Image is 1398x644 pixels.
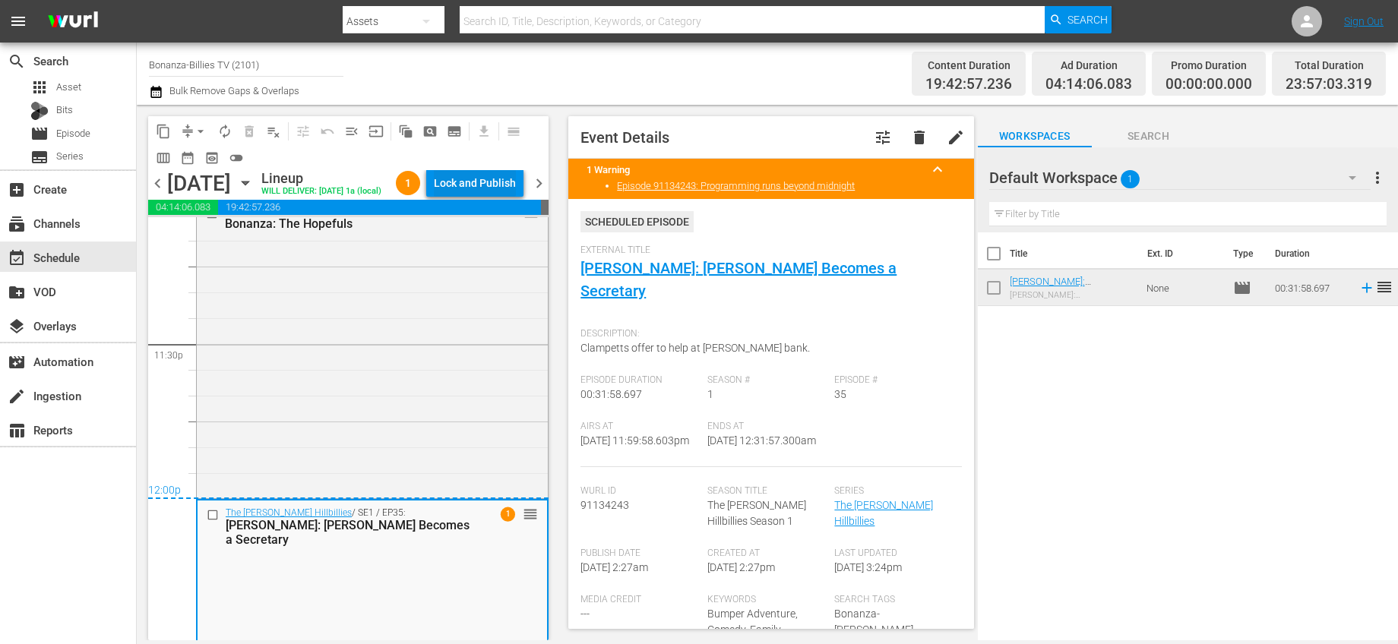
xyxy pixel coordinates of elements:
span: Month Calendar View [176,146,200,170]
span: content_copy [156,124,171,139]
span: 35 [834,388,846,400]
th: Ext. ID [1138,232,1224,275]
span: Bulk Remove Gaps & Overlaps [167,85,299,96]
span: Episode [30,125,49,143]
button: edit [938,119,974,156]
span: reorder [523,506,538,522]
span: Bonanza-[PERSON_NAME] [834,608,913,636]
button: tune [865,119,901,156]
span: Download as CSV [467,116,496,146]
span: date_range_outlined [180,150,195,166]
span: 00:00:00.000 [1166,76,1252,93]
span: keyboard_arrow_up [928,160,947,178]
div: [PERSON_NAME]: [PERSON_NAME] Becomes a Secretary [226,518,472,547]
button: keyboard_arrow_up [919,151,956,188]
span: calendar_view_week_outlined [156,150,171,166]
span: Season Title [707,485,827,497]
span: Series [56,149,84,164]
span: menu [9,12,27,30]
span: [DATE] 12:31:57.300am [707,434,816,447]
span: playlist_remove_outlined [266,124,281,139]
div: / SE2 / EP5: [225,206,473,231]
th: Type [1224,232,1266,275]
span: Customize Event [874,128,892,147]
span: input [368,124,384,139]
div: Scheduled Episode [580,211,694,232]
a: [PERSON_NAME]: [PERSON_NAME] Becomes a Secretary [1010,276,1134,310]
th: Title [1010,232,1138,275]
button: reorder [523,506,538,521]
div: Total Duration [1286,55,1372,76]
span: Wurl Id [580,485,700,497]
span: 04:14:06.083 [1045,76,1132,93]
span: 04:14:06.083 [148,200,218,215]
div: Lineup [261,170,381,187]
span: Schedule [8,249,26,267]
span: Series [834,485,954,497]
span: preview_outlined [204,150,220,166]
span: Search [8,52,26,71]
span: Loop Content [213,119,237,144]
span: more_vert [1368,169,1387,187]
span: 19:42:57.236 [925,76,1012,93]
span: Media Credit [580,594,700,606]
span: 91134243 [580,499,629,511]
span: Ends At [707,421,827,433]
span: Select an event to delete [237,119,261,144]
a: The [PERSON_NAME] Hillbillies [226,507,352,518]
button: delete [901,119,938,156]
span: Created At [707,548,827,560]
span: Episode [56,126,90,141]
span: --- [580,608,590,620]
span: Overlays [8,317,26,336]
span: Season # [707,374,827,387]
span: reorder [1375,278,1393,296]
span: Clear Lineup [261,119,286,144]
span: pageview_outlined [422,124,438,139]
button: reorder [523,204,539,219]
div: / SE1 / EP35: [226,507,472,547]
div: 12:00p [148,484,549,499]
span: The [PERSON_NAME] Hillbillies Season 1 [707,499,806,527]
span: auto_awesome_motion_outlined [398,124,413,139]
span: 00:02:56.681 [541,200,549,215]
span: Asset [56,80,81,95]
span: View Backup [200,146,224,170]
a: [PERSON_NAME]: [PERSON_NAME] Becomes a Secretary [580,259,897,300]
span: subtitles_outlined [447,124,462,139]
div: Lock and Publish [434,169,516,197]
td: 00:31:58.697 [1269,270,1352,306]
div: Promo Duration [1166,55,1252,76]
span: Description: [580,328,954,340]
div: [DATE] [167,171,231,196]
div: WILL DELIVER: [DATE] 1a (local) [261,187,381,197]
div: Ad Duration [1045,55,1132,76]
span: Create Series Block [442,119,467,144]
span: Episode [1233,279,1251,297]
span: Series [30,148,49,166]
span: Automation [8,353,26,371]
button: Search [1045,6,1112,33]
span: arrow_drop_down [193,124,208,139]
button: more_vert [1368,159,1387,196]
span: Publish Date [580,548,700,560]
button: Lock and Publish [426,169,523,197]
div: Default Workspace [989,156,1371,199]
span: autorenew_outlined [217,124,232,139]
a: Sign Out [1344,15,1384,27]
span: chevron_right [530,174,549,193]
span: Refresh All Search Blocks [388,116,418,146]
span: Asset [30,78,49,96]
span: [DATE] 2:27pm [707,561,775,573]
img: ans4CAIJ8jUAAAAAAAAAAAAAAAAAAAAAAAAgQb4GAAAAAAAAAAAAAAAAAAAAAAAAJMjXAAAAAAAAAAAAAAAAAAAAAAAAgAT5G... [36,4,109,39]
span: 1 [501,507,515,522]
span: Create [8,181,26,199]
span: Bits [56,103,73,118]
th: Duration [1266,232,1357,275]
span: Channels [8,215,26,233]
span: 1 [707,388,713,400]
a: Episode 91134243: Programming runs beyond midnight [617,180,855,191]
span: Last Updated [834,548,954,560]
span: Search Tags [834,594,954,606]
title: 1 Warning [587,164,919,175]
